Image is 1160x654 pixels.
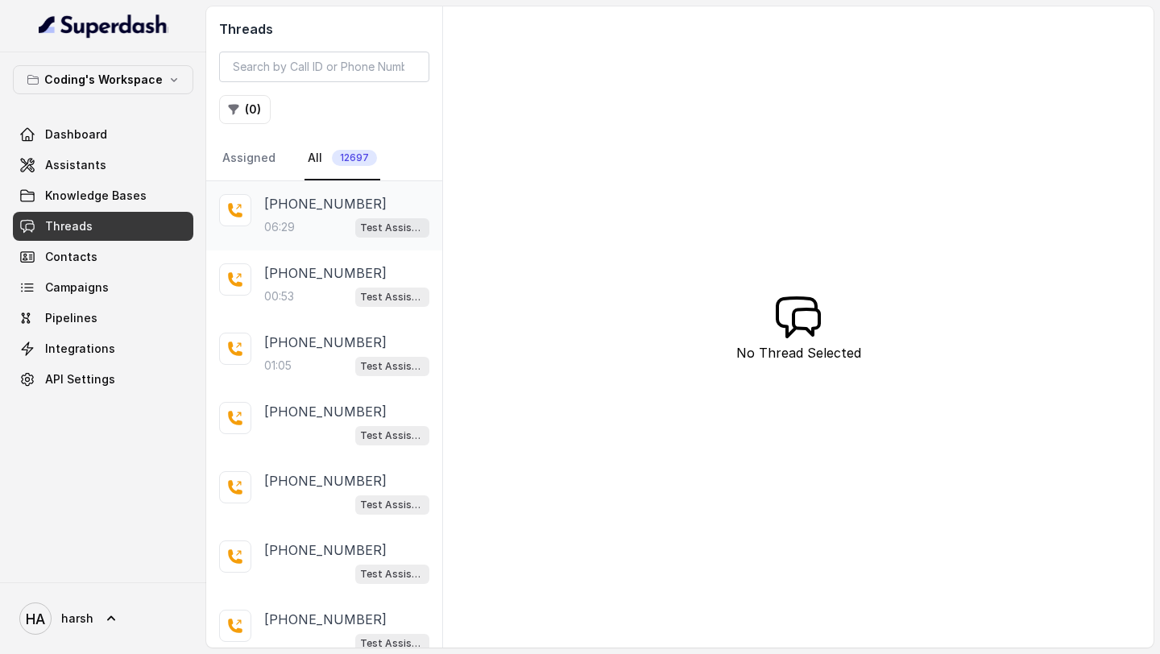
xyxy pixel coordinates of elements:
a: Campaigns [13,273,193,302]
span: Integrations [45,341,115,357]
p: Test Assistant-3 [360,635,425,652]
a: API Settings [13,365,193,394]
button: Coding's Workspace [13,65,193,94]
p: [PHONE_NUMBER] [264,333,387,352]
a: Assistants [13,151,193,180]
a: All12697 [304,137,380,180]
span: Campaigns [45,279,109,296]
p: Test Assistant-3 [360,497,425,513]
p: 00:53 [264,288,294,304]
span: harsh [61,611,93,627]
span: Dashboard [45,126,107,143]
text: HA [26,611,45,627]
p: Test Assistant-3 [360,289,425,305]
p: 01:05 [264,358,292,374]
p: Test Assistant-3 [360,358,425,375]
nav: Tabs [219,137,429,180]
span: Assistants [45,157,106,173]
p: [PHONE_NUMBER] [264,402,387,421]
a: Knowledge Bases [13,181,193,210]
span: Threads [45,218,93,234]
p: [PHONE_NUMBER] [264,610,387,629]
span: Knowledge Bases [45,188,147,204]
p: [PHONE_NUMBER] [264,540,387,560]
img: light.svg [39,13,168,39]
input: Search by Call ID or Phone Number [219,52,429,82]
button: (0) [219,95,271,124]
span: Pipelines [45,310,97,326]
p: No Thread Selected [736,343,861,362]
a: Assigned [219,137,279,180]
p: Test Assistant-3 [360,566,425,582]
a: Dashboard [13,120,193,149]
a: Threads [13,212,193,241]
span: Contacts [45,249,97,265]
p: Test Assistant- 2 [360,220,425,236]
a: harsh [13,596,193,641]
a: Pipelines [13,304,193,333]
p: [PHONE_NUMBER] [264,263,387,283]
h2: Threads [219,19,429,39]
p: 06:29 [264,219,295,235]
span: API Settings [45,371,115,387]
p: [PHONE_NUMBER] [264,194,387,213]
p: Coding's Workspace [44,70,163,89]
span: 12697 [332,150,377,166]
p: [PHONE_NUMBER] [264,471,387,490]
a: Contacts [13,242,193,271]
p: Test Assistant-3 [360,428,425,444]
a: Integrations [13,334,193,363]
